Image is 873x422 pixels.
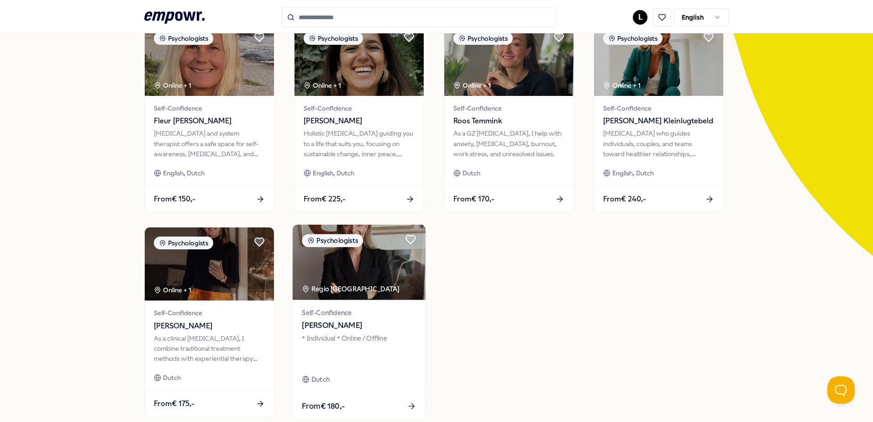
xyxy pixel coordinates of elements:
[282,7,556,27] input: Search for products, categories or subcategories
[304,103,415,113] span: Self-Confidence
[453,115,564,127] span: Roos Temmink
[612,168,654,178] span: English, Dutch
[154,115,265,127] span: Fleur [PERSON_NAME]
[304,80,341,90] div: Online + 1
[603,80,641,90] div: Online + 1
[603,193,646,205] span: From € 240,-
[293,225,426,300] img: package image
[145,227,274,301] img: package image
[302,234,363,248] div: Psychologists
[295,23,424,96] img: package image
[163,168,205,178] span: English, Dutch
[453,193,494,205] span: From € 170,-
[453,128,564,159] div: As a GZ [MEDICAL_DATA], I help with anxiety, [MEDICAL_DATA], burnout, work stress, and unresolved...
[154,103,265,113] span: Self-Confidence
[302,307,416,318] span: Self-Confidence
[154,80,191,90] div: Online + 1
[304,32,363,45] div: Psychologists
[594,23,723,96] img: package image
[453,80,491,90] div: Online + 1
[453,103,564,113] span: Self-Confidence
[311,375,330,385] span: Dutch
[154,308,265,318] span: Self-Confidence
[444,23,573,96] img: package image
[304,115,415,127] span: [PERSON_NAME]
[444,22,574,212] a: package imagePsychologistsOnline + 1Self-ConfidenceRoos TemminkAs a GZ [MEDICAL_DATA], I help wit...
[163,373,181,383] span: Dutch
[594,22,724,212] a: package imagePsychologistsOnline + 1Self-Confidence[PERSON_NAME] Kleinlugtebeld[MEDICAL_DATA] who...
[154,32,213,45] div: Psychologists
[154,398,195,410] span: From € 175,-
[463,168,480,178] span: Dutch
[603,128,714,159] div: [MEDICAL_DATA] who guides individuals, couples, and teams toward healthier relationships, growth,...
[304,128,415,159] div: Holistic [MEDICAL_DATA] guiding you to a life that suits you, focusing on sustainable change, inn...
[302,320,416,332] span: [PERSON_NAME]
[145,23,274,96] img: package image
[313,168,354,178] span: English, Dutch
[154,237,213,249] div: Psychologists
[603,32,663,45] div: Psychologists
[603,103,714,113] span: Self-Confidence
[633,10,647,25] button: L
[827,376,855,404] iframe: Help Scout Beacon - Open
[304,193,346,205] span: From € 225,-
[144,22,274,212] a: package imagePsychologistsOnline + 1Self-ConfidenceFleur [PERSON_NAME][MEDICAL_DATA] and system t...
[302,284,401,295] div: Regio [GEOGRAPHIC_DATA]
[154,333,265,364] div: As a clinical [MEDICAL_DATA], I combine traditional treatment methods with experiential therapy f...
[154,320,265,332] span: [PERSON_NAME]
[154,285,191,295] div: Online + 1
[144,227,274,417] a: package imagePsychologistsOnline + 1Self-Confidence[PERSON_NAME]As a clinical [MEDICAL_DATA], I c...
[154,193,195,205] span: From € 150,-
[302,400,345,412] span: From € 180,-
[603,115,714,127] span: [PERSON_NAME] Kleinlugtebeld
[292,224,426,420] a: package imagePsychologistsRegio [GEOGRAPHIC_DATA] Self-Confidence[PERSON_NAME]* Individual * Onli...
[453,32,513,45] div: Psychologists
[302,333,416,365] div: * Individual * Online / Offline
[154,128,265,159] div: [MEDICAL_DATA] and system therapist offers a safe space for self-awareness, [MEDICAL_DATA], and m...
[294,22,424,212] a: package imagePsychologistsOnline + 1Self-Confidence[PERSON_NAME]Holistic [MEDICAL_DATA] guiding y...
